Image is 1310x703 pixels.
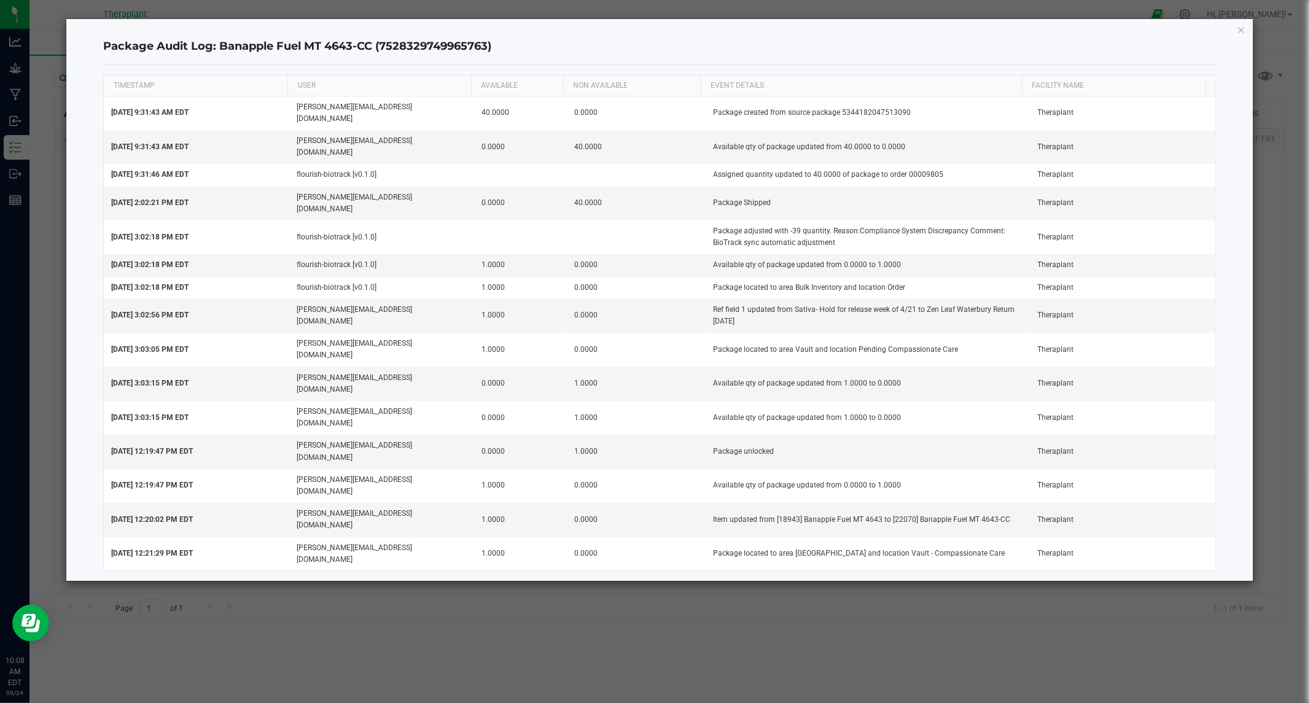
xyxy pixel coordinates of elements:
td: 0.0000 [567,299,706,333]
td: Item updated from [18943] Banapple Fuel MT 4643 to [22070] Banapple Fuel MT 4643-CC [706,503,1030,537]
td: 0.0000 [567,277,706,299]
td: Theraplant [1030,299,1215,333]
td: flourish-biotrack [v0.1.0] [289,277,475,299]
span: [DATE] 9:31:43 AM EDT [111,142,189,151]
td: Available qty of package updated from 1.0000 to 0.0000 [706,401,1030,435]
td: 1.0000 [474,299,567,333]
td: 1.0000 [474,469,567,503]
td: Theraplant [1030,469,1215,503]
td: 1.0000 [567,401,706,435]
span: [DATE] 3:03:05 PM EDT [111,345,189,354]
th: AVAILABLE [471,76,563,96]
td: 0.0000 [567,503,706,537]
span: [DATE] 12:21:29 PM EDT [111,549,193,557]
td: 0.0000 [474,435,567,468]
td: Theraplant [1030,401,1215,435]
th: USER [287,76,471,96]
td: Available qty of package updated from 40.0000 to 0.0000 [706,130,1030,164]
td: [PERSON_NAME][EMAIL_ADDRESS][DOMAIN_NAME] [289,435,475,468]
td: Theraplant [1030,537,1215,570]
td: Theraplant [1030,187,1215,220]
td: Theraplant [1030,130,1215,164]
td: [PERSON_NAME][EMAIL_ADDRESS][DOMAIN_NAME] [289,130,475,164]
td: Theraplant [1030,96,1215,130]
span: [DATE] 3:02:18 PM EDT [111,260,189,269]
td: 1.0000 [474,254,567,276]
span: [DATE] 12:20:02 PM EDT [111,515,193,524]
td: 0.0000 [474,130,567,164]
td: Package unlocked [706,435,1030,468]
td: [PERSON_NAME][EMAIL_ADDRESS][DOMAIN_NAME] [289,401,475,435]
td: 0.0000 [474,367,567,401]
span: [DATE] 3:02:18 PM EDT [111,233,189,241]
td: 0.0000 [567,96,706,130]
th: TIMESTAMP [104,76,287,96]
td: 1.0000 [567,367,706,401]
td: 0.0000 [474,187,567,220]
td: 1.0000 [474,503,567,537]
td: 0.0000 [567,469,706,503]
span: [DATE] 3:02:56 PM EDT [111,311,189,319]
span: [DATE] 3:03:15 PM EDT [111,379,189,387]
td: Theraplant [1030,503,1215,537]
td: Package Shipped [706,187,1030,220]
td: Theraplant [1030,164,1215,186]
td: Package located to area Vault and location Pending Compassionate Care [706,333,1030,367]
td: Available qty of package updated from 0.0000 to 1.0000 [706,254,1030,276]
td: 1.0000 [474,333,567,367]
td: [PERSON_NAME][EMAIL_ADDRESS][DOMAIN_NAME] [289,503,475,537]
td: Theraplant [1030,333,1215,367]
td: [PERSON_NAME][EMAIL_ADDRESS][DOMAIN_NAME] [289,299,475,333]
td: Theraplant [1030,220,1215,254]
td: [PERSON_NAME][EMAIL_ADDRESS][DOMAIN_NAME] [289,96,475,130]
td: Theraplant [1030,254,1215,276]
span: [DATE] 12:19:47 PM EDT [111,447,193,456]
td: 0.0000 [567,537,706,570]
td: 1.0000 [567,435,706,468]
td: Package located to area Bulk Inventory and location Order [706,277,1030,299]
td: Package located to area [GEOGRAPHIC_DATA] and location Vault - Compassionate Care [706,537,1030,570]
td: Theraplant [1030,367,1215,401]
td: [PERSON_NAME][EMAIL_ADDRESS][DOMAIN_NAME] [289,367,475,401]
td: [PERSON_NAME][EMAIL_ADDRESS][DOMAIN_NAME] [289,469,475,503]
th: NON AVAILABLE [563,76,701,96]
td: Package adjusted with -39 quantity. Reason:Compliance System Discrepancy Comment: BioTrack sync a... [706,220,1030,254]
td: flourish-biotrack [v0.1.0] [289,254,475,276]
span: [DATE] 2:02:21 PM EDT [111,198,189,207]
th: EVENT DETAILS [701,76,1022,96]
td: 40.0000 [567,187,706,220]
td: Theraplant [1030,277,1215,299]
td: [PERSON_NAME][EMAIL_ADDRESS][DOMAIN_NAME] [289,333,475,367]
td: 0.0000 [567,254,706,276]
span: [DATE] 3:02:18 PM EDT [111,283,189,292]
td: flourish-biotrack [v0.1.0] [289,164,475,186]
td: Theraplant [1030,435,1215,468]
iframe: Resource center [12,605,49,642]
td: 40.0000 [567,130,706,164]
td: 1.0000 [474,537,567,570]
span: [DATE] 3:03:15 PM EDT [111,413,189,422]
th: Facility Name [1022,76,1206,96]
span: [DATE] 12:19:47 PM EDT [111,481,193,489]
td: 1.0000 [474,277,567,299]
h4: Package Audit Log: Banapple Fuel MT 4643-CC (7528329749965763) [103,39,1215,55]
td: Assigned quantity updated to 40.0000 of package to order 00009805 [706,164,1030,186]
td: Package created from source package 5344182047513090 [706,96,1030,130]
td: Ref field 1 updated from Sativa- Hold for release week of 4/21 to Zen Leaf Waterbury Return [DATE] [706,299,1030,333]
td: flourish-biotrack [v0.1.0] [289,220,475,254]
span: [DATE] 9:31:46 AM EDT [111,170,189,179]
td: 0.0000 [474,401,567,435]
span: [DATE] 9:31:43 AM EDT [111,108,189,117]
td: 0.0000 [567,333,706,367]
td: 40.0000 [474,96,567,130]
td: [PERSON_NAME][EMAIL_ADDRESS][DOMAIN_NAME] [289,537,475,570]
td: Available qty of package updated from 1.0000 to 0.0000 [706,367,1030,401]
td: Available qty of package updated from 0.0000 to 1.0000 [706,469,1030,503]
td: [PERSON_NAME][EMAIL_ADDRESS][DOMAIN_NAME] [289,187,475,220]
